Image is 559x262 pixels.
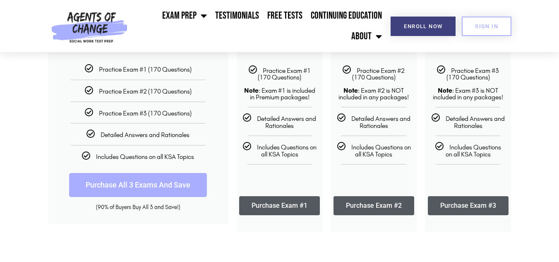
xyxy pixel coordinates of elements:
[131,5,386,47] nav: Menu
[211,5,263,26] a: Testimonials
[263,5,307,26] a: Free Tests
[404,24,442,29] span: Enroll Now
[347,26,386,47] a: About
[433,67,503,101] span: Practice Exam #3 (170 Questions) : Exam #3 is NOT included in any packages!
[244,87,259,94] b: Note
[307,5,386,26] a: Continuing Education
[99,65,192,73] span: Practice Exam #1 (170 Questions)
[99,87,192,95] span: Practice Exam #2 (170 Questions)
[462,17,511,36] a: SIGN IN
[391,17,456,36] a: Enroll Now
[338,67,409,101] span: Practice Exam #2 (170 Questions) : Exam #2 is NOT included in any packages!
[244,67,315,101] span: Practice Exam #1 (170 Questions) : Exam #1 is included in Premium packages!
[475,24,498,29] span: SIGN IN
[438,87,452,94] span: Note
[351,115,410,130] span: Detailed Answers and Rationales
[239,196,320,215] a: Purchase Exam #1
[446,115,505,130] span: Detailed Answers and Rationales
[343,87,358,94] span: Note
[99,109,192,117] span: Practice Exam #3 (170 Questions)
[96,153,194,161] span: Includes Questions on all KSA Topics
[60,203,216,212] div: (90% of Buyers Buy All 3 and Save!)
[257,143,317,158] span: Includes Questions on all KSA Topics
[446,143,501,158] span: Includes Questions on all KSA Topics
[101,131,190,139] span: Detailed Answers and Rationales
[69,173,207,197] a: Purchase All 3 Exams And Save
[333,196,414,215] a: Purchase Exam #2
[351,143,411,158] span: Includes Questions on all KSA Topics
[257,115,316,130] span: Detailed Answers and Rationales
[158,5,211,26] a: Exam Prep
[428,196,509,215] a: Purchase Exam #3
